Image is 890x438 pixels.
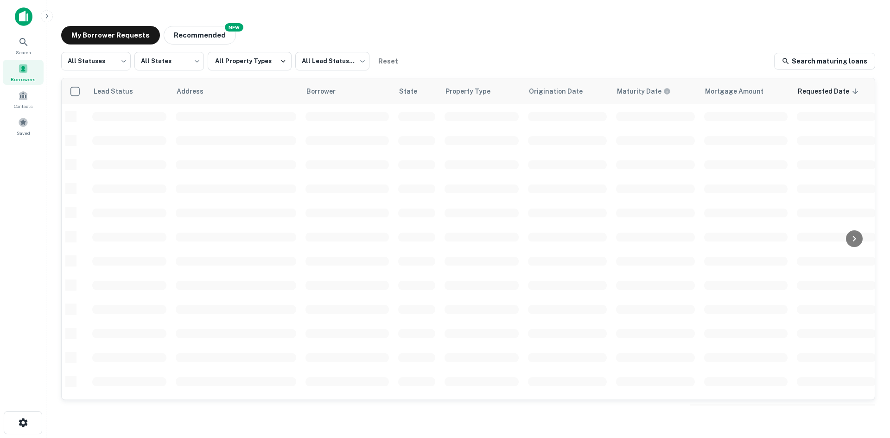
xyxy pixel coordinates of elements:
[792,78,880,104] th: Requested Date
[61,26,160,44] button: My Borrower Requests
[394,78,440,104] th: State
[225,23,243,32] div: NEW
[16,49,31,56] span: Search
[61,49,131,73] div: All Statuses
[134,49,204,73] div: All States
[529,86,595,97] span: Origination Date
[617,86,683,96] span: Maturity dates displayed may be estimated. Please contact the lender for the most accurate maturi...
[208,52,292,70] button: All Property Types
[399,86,429,97] span: State
[3,33,44,58] a: Search
[17,129,30,137] span: Saved
[844,364,890,408] iframe: Chat Widget
[171,78,301,104] th: Address
[14,102,32,110] span: Contacts
[699,78,792,104] th: Mortgage Amount
[523,78,611,104] th: Origination Date
[11,76,36,83] span: Borrowers
[798,86,861,97] span: Requested Date
[774,53,875,70] a: Search maturing loans
[88,78,171,104] th: Lead Status
[611,78,699,104] th: Maturity dates displayed may be estimated. Please contact the lender for the most accurate maturi...
[440,78,523,104] th: Property Type
[177,86,216,97] span: Address
[164,26,236,44] button: Recommended
[3,87,44,112] a: Contacts
[3,114,44,139] a: Saved
[15,7,32,26] img: capitalize-icon.png
[617,86,661,96] h6: Maturity Date
[617,86,671,96] div: Maturity dates displayed may be estimated. Please contact the lender for the most accurate maturi...
[373,52,403,70] button: Reset
[93,86,145,97] span: Lead Status
[301,78,394,104] th: Borrower
[445,86,502,97] span: Property Type
[705,86,776,97] span: Mortgage Amount
[3,60,44,85] a: Borrowers
[306,86,348,97] span: Borrower
[295,49,369,73] div: All Lead Statuses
